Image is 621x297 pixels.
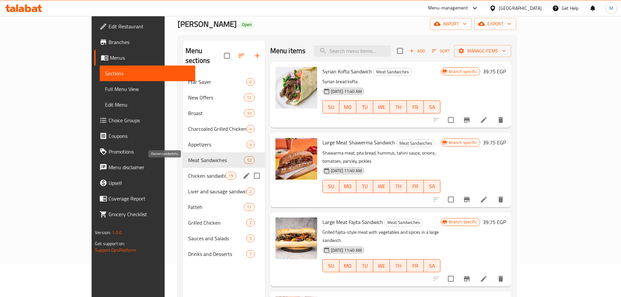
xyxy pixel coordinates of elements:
[322,67,372,76] span: Syrian Kofta Sandwich
[94,128,195,144] a: Coupons
[373,68,412,76] div: Meat Sandwiches
[239,22,254,27] span: Open
[424,100,441,113] button: SA
[446,219,480,225] span: Branch specific
[459,192,475,207] button: Branch-specific-item
[328,88,364,95] span: [DATE] 11:40 AM
[244,95,254,101] span: 12
[188,203,244,211] span: Fatteh
[183,246,265,262] div: Drinks and Desserts7
[356,100,373,113] button: TU
[188,234,246,242] span: Sauces and Salads
[446,68,480,75] span: Branch specific
[95,239,125,248] span: Get support on:
[244,109,254,117] div: items
[444,113,458,127] span: Select to update
[188,94,244,101] span: New Offers
[342,261,354,271] span: MO
[94,175,195,191] a: Upsell
[188,250,246,258] span: Drinks and Desserts
[226,172,236,180] div: items
[322,100,340,113] button: SU
[393,44,407,58] span: Select section
[275,138,317,180] img: Large Meat Shawerma Sandwich
[342,182,354,191] span: MO
[390,100,407,113] button: TH
[493,112,509,128] button: delete
[430,46,451,56] button: Sort
[609,5,613,12] span: M
[100,66,195,81] a: Sections
[407,180,424,193] button: FR
[247,188,254,195] span: 2
[474,18,516,30] button: export
[342,102,354,112] span: MO
[109,38,190,46] span: Branches
[480,20,511,28] span: export
[109,22,190,30] span: Edit Restaurant
[94,34,195,50] a: Branches
[94,191,195,206] a: Coverage Report
[183,184,265,199] div: Liver and sausage sandwiches2
[244,110,254,116] span: 10
[188,78,246,86] span: Ftar Saver
[392,261,404,271] span: TH
[188,219,246,227] div: Grilled Chicken
[314,45,391,57] input: search
[446,140,480,146] span: Branch specific
[105,69,190,77] span: Sections
[188,187,246,195] span: Liver and sausage sandwiches
[275,217,317,259] img: Large Meat Fajita Sandwich
[183,230,265,246] div: Sauces and Salads5
[424,180,441,193] button: SA
[322,259,340,272] button: SU
[459,47,506,55] span: Manage items
[322,138,395,147] span: Large Meat Shawerma Sandwich
[426,182,438,191] span: SA
[94,19,195,34] a: Edit Restaurant
[109,148,190,156] span: Promotions
[356,180,373,193] button: TU
[430,18,472,30] button: import
[428,4,468,12] div: Menu-management
[109,132,190,140] span: Coupons
[247,79,254,85] span: 0
[396,139,435,147] div: Meat Sandwiches
[444,193,458,206] span: Select to update
[480,196,488,203] a: Edit menu item
[359,102,371,112] span: TU
[183,152,265,168] div: Meat Sandwiches12
[249,48,265,64] button: Add section
[373,259,390,272] button: WE
[328,247,364,253] span: [DATE] 11:40 AM
[105,101,190,109] span: Edit Menu
[183,121,265,137] div: Charcoaled Grilled Chicken4
[426,261,438,271] span: SA
[390,180,407,193] button: TH
[94,50,195,66] a: Menus
[373,180,390,193] button: WE
[244,157,254,163] span: 12
[220,49,234,63] span: Select all sections
[483,67,506,76] h6: 39.75 EGP
[426,102,438,112] span: SA
[246,219,255,227] div: items
[109,210,190,218] span: Grocery Checklist
[483,217,506,227] h6: 39.75 EGP
[183,215,265,230] div: Grilled Chicken2
[95,228,111,237] span: Version:
[409,182,421,191] span: FR
[246,141,255,148] div: items
[183,74,265,90] div: Ftar Saver0
[188,109,244,117] span: Broast
[435,20,466,28] span: import
[374,68,411,76] span: Meat Sandwiches
[409,261,421,271] span: FR
[407,46,428,56] span: Add item
[242,171,251,181] button: edit
[407,259,424,272] button: FR
[183,90,265,105] div: New Offers12
[322,217,383,227] span: Large Meat Fajita Sandwich
[244,204,254,210] span: 11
